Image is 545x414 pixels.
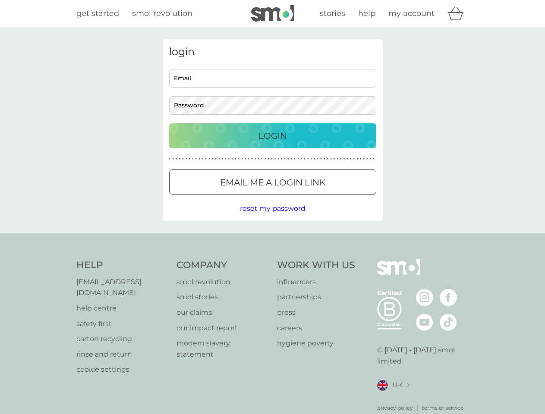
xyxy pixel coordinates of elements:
[317,157,319,161] p: ●
[76,7,119,20] a: get started
[377,345,469,367] p: © [DATE] - [DATE] smol limited
[132,7,192,20] a: smol revolution
[189,157,190,161] p: ●
[407,383,410,388] img: select a new location
[340,157,342,161] p: ●
[320,9,345,18] span: stories
[76,333,168,345] a: carton recycling
[212,157,214,161] p: ●
[277,259,355,272] h4: Work With Us
[228,157,230,161] p: ●
[284,157,286,161] p: ●
[76,259,168,272] h4: Help
[235,157,236,161] p: ●
[343,157,345,161] p: ●
[277,292,355,303] a: partnerships
[192,157,194,161] p: ●
[76,276,168,298] a: [EMAIL_ADDRESS][DOMAIN_NAME]
[363,157,365,161] p: ●
[132,9,192,18] span: smol revolution
[334,157,335,161] p: ●
[320,157,322,161] p: ●
[277,323,355,334] a: careers
[255,157,256,161] p: ●
[373,157,375,161] p: ●
[347,157,348,161] p: ●
[169,169,376,194] button: Email me a login link
[447,5,469,22] div: basket
[327,157,329,161] p: ●
[356,157,358,161] p: ●
[274,157,276,161] p: ●
[440,314,457,331] img: visit the smol Tiktok page
[271,157,273,161] p: ●
[231,157,233,161] p: ●
[169,123,376,148] button: Login
[182,157,184,161] p: ●
[287,157,289,161] p: ●
[388,7,435,20] a: my account
[281,157,283,161] p: ●
[238,157,240,161] p: ●
[370,157,372,161] p: ●
[277,338,355,349] a: hygiene poverty
[277,276,355,288] a: influencers
[277,157,279,161] p: ●
[169,46,376,58] h3: login
[208,157,210,161] p: ●
[176,307,268,318] p: our claims
[179,157,180,161] p: ●
[176,323,268,334] a: our impact report
[215,157,217,161] p: ●
[440,289,457,306] img: visit the smol Facebook page
[195,157,197,161] p: ●
[176,276,268,288] p: smol revolution
[350,157,352,161] p: ●
[416,314,433,331] img: visit the smol Youtube page
[360,157,362,161] p: ●
[377,404,413,412] a: privacy policy
[392,379,403,391] span: UK
[304,157,306,161] p: ●
[416,289,433,306] img: visit the smol Instagram page
[261,157,263,161] p: ●
[294,157,296,161] p: ●
[240,204,306,213] span: reset my password
[76,318,168,329] a: safety first
[265,157,266,161] p: ●
[291,157,293,161] p: ●
[307,157,309,161] p: ●
[76,349,168,360] a: rinse and return
[76,303,168,314] a: help centre
[358,9,375,18] span: help
[324,157,325,161] p: ●
[76,364,168,375] a: cookie settings
[225,157,227,161] p: ●
[297,157,299,161] p: ●
[220,176,325,189] p: Email me a login link
[176,292,268,303] a: smol stories
[241,157,243,161] p: ●
[422,404,463,412] p: terms of service
[268,157,269,161] p: ●
[245,157,246,161] p: ●
[314,157,315,161] p: ●
[169,157,171,161] p: ●
[337,157,338,161] p: ●
[186,157,187,161] p: ●
[377,259,420,288] img: smol
[258,157,259,161] p: ●
[358,7,375,20] a: help
[176,338,268,360] a: modern slavery statement
[240,203,306,214] button: reset my password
